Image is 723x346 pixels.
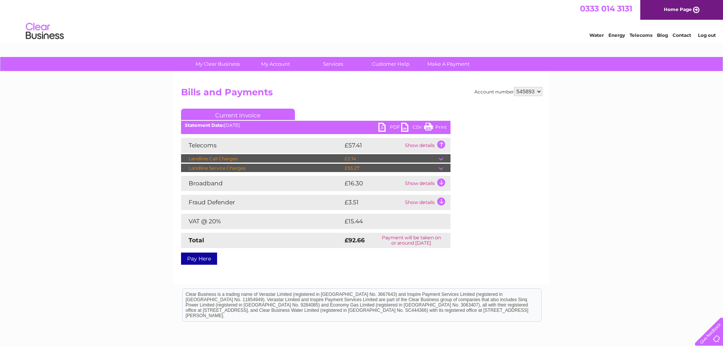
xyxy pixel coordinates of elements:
[343,176,403,191] td: £16.30
[183,4,541,37] div: Clear Business is a trading name of Verastar Limited (registered in [GEOGRAPHIC_DATA] No. 3667643...
[403,195,450,210] td: Show details
[181,176,343,191] td: Broadband
[698,32,716,38] a: Log out
[181,123,450,128] div: [DATE]
[343,195,403,210] td: £3.51
[474,87,542,96] div: Account number
[181,253,217,265] a: Pay Here
[343,164,439,173] td: £55.27
[580,4,632,13] a: 0333 014 3131
[302,57,364,71] a: Services
[673,32,691,38] a: Contact
[181,195,343,210] td: Fraud Defender
[181,164,343,173] td: Landline Service Charges
[378,123,401,134] a: PDF
[401,123,424,134] a: CSV
[424,123,447,134] a: Print
[181,214,343,229] td: VAT @ 20%
[417,57,480,71] a: Make A Payment
[359,57,422,71] a: Customer Help
[244,57,307,71] a: My Account
[630,32,652,38] a: Telecoms
[403,176,450,191] td: Show details
[181,109,295,120] a: Current Invoice
[181,87,542,101] h2: Bills and Payments
[343,154,439,163] td: £2.14
[189,237,204,244] strong: Total
[608,32,625,38] a: Energy
[403,138,450,153] td: Show details
[589,32,604,38] a: Water
[372,233,450,248] td: Payment will be taken on or around [DATE]
[345,237,365,244] strong: £92.66
[657,32,668,38] a: Blog
[186,57,249,71] a: My Clear Business
[343,214,435,229] td: £15.44
[181,154,343,163] td: Landline Call Charges
[343,138,403,153] td: £57.41
[185,122,224,128] b: Statement Date:
[181,138,343,153] td: Telecoms
[25,20,64,43] img: logo.png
